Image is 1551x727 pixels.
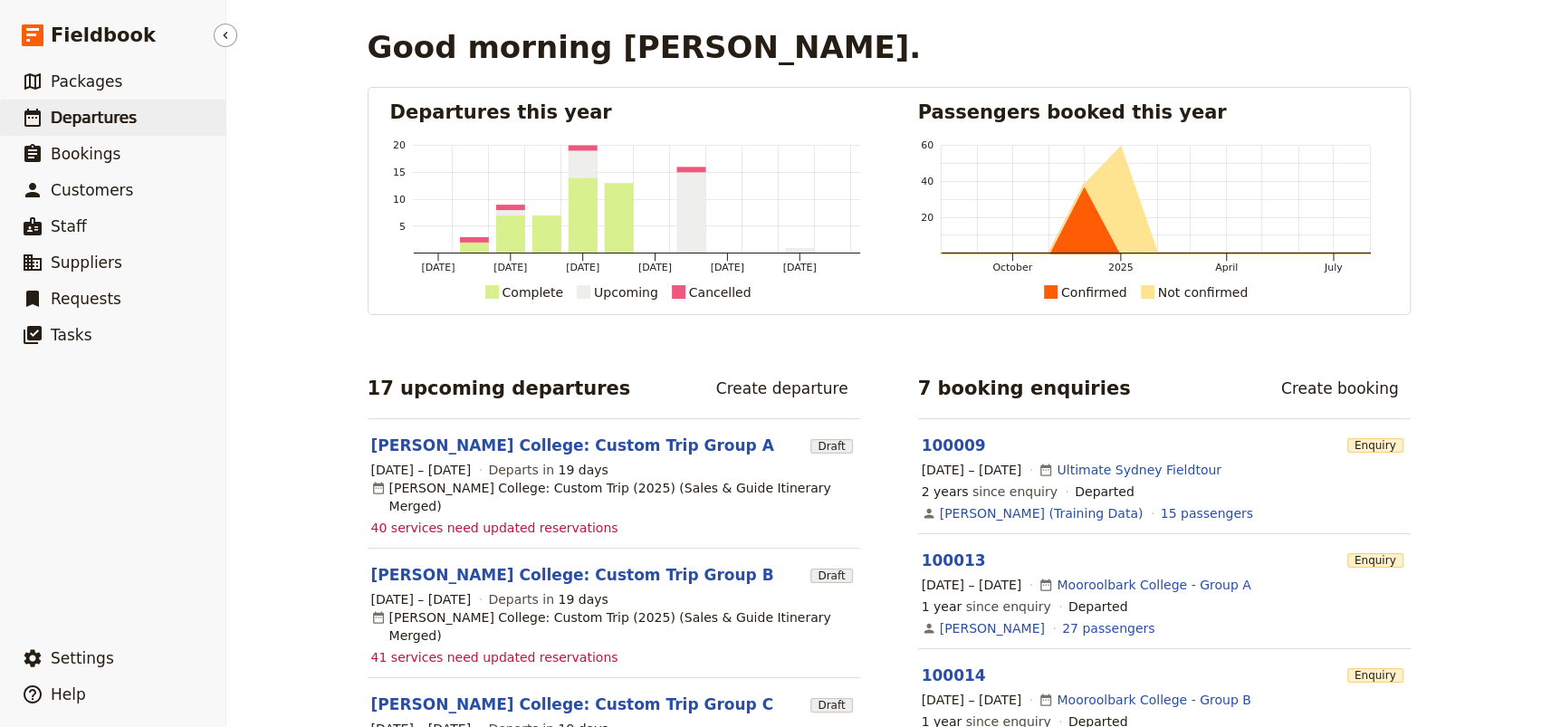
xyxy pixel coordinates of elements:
[371,648,618,666] span: 41 services need updated reservations
[558,463,608,477] span: 19 days
[921,139,933,151] tspan: 60
[922,461,1022,479] span: [DATE] – [DATE]
[493,262,527,273] tspan: [DATE]
[558,592,608,607] span: 19 days
[1057,576,1250,594] a: Mooroolbark College - Group A
[922,691,1022,709] span: [DATE] – [DATE]
[371,461,472,479] span: [DATE] – [DATE]
[51,109,137,127] span: Departures
[1215,262,1238,273] tspan: April
[371,608,857,645] div: [PERSON_NAME] College: Custom Trip (2025) (Sales & Guide Itinerary Merged)
[1057,691,1250,709] a: Mooroolbark College - Group B
[371,590,472,608] span: [DATE] – [DATE]
[922,599,962,614] span: 1 year
[398,221,405,233] tspan: 5
[390,99,860,126] h2: Departures this year
[1068,598,1128,616] div: Departed
[689,282,752,303] div: Cancelled
[368,29,922,65] h1: Good morning [PERSON_NAME].
[1057,461,1221,479] a: Ultimate Sydney Fieldtour
[922,484,969,499] span: 2 years
[51,290,121,308] span: Requests
[51,145,120,163] span: Bookings
[488,461,608,479] span: Departs in
[503,282,563,303] div: Complete
[810,569,852,583] span: Draft
[51,649,114,667] span: Settings
[1075,483,1135,501] div: Departed
[51,181,133,199] span: Customers
[1347,553,1403,568] span: Enquiry
[918,99,1388,126] h2: Passengers booked this year
[1269,373,1411,404] a: Create booking
[393,194,406,206] tspan: 10
[488,590,608,608] span: Departs in
[1062,619,1154,637] a: View the passengers for this booking
[1161,504,1253,522] a: View the passengers for this booking
[940,504,1144,522] a: [PERSON_NAME] (Training Data)
[371,564,774,586] a: [PERSON_NAME] College: Custom Trip Group B
[214,24,237,47] button: Hide menu
[810,698,852,713] span: Draft
[368,375,631,402] h2: 17 upcoming departures
[371,435,774,456] a: [PERSON_NAME] College: Custom Trip Group A
[51,217,87,235] span: Staff
[1347,668,1403,683] span: Enquiry
[371,694,774,715] a: [PERSON_NAME] College: Custom Trip Group C
[704,373,860,404] a: Create departure
[51,22,156,49] span: Fieldbook
[922,551,986,569] a: 100013
[918,375,1131,402] h2: 7 booking enquiries
[922,576,1022,594] span: [DATE] – [DATE]
[922,436,986,454] a: 100009
[393,139,406,151] tspan: 20
[51,326,92,344] span: Tasks
[1107,262,1133,273] tspan: 2025
[922,483,1058,501] span: since enquiry
[51,685,86,703] span: Help
[940,619,1045,637] a: [PERSON_NAME]
[1347,438,1403,453] span: Enquiry
[710,262,743,273] tspan: [DATE]
[992,262,1032,273] tspan: October
[371,479,857,515] div: [PERSON_NAME] College: Custom Trip (2025) (Sales & Guide Itinerary Merged)
[922,666,986,684] a: 100014
[566,262,599,273] tspan: [DATE]
[1061,282,1127,303] div: Confirmed
[922,598,1051,616] span: since enquiry
[810,439,852,454] span: Draft
[371,519,618,537] span: 40 services need updated reservations
[921,212,933,224] tspan: 20
[393,167,406,178] tspan: 15
[594,282,658,303] div: Upcoming
[1158,282,1249,303] div: Not confirmed
[1323,262,1342,273] tspan: July
[782,262,816,273] tspan: [DATE]
[51,72,122,91] span: Packages
[51,253,122,272] span: Suppliers
[421,262,455,273] tspan: [DATE]
[637,262,671,273] tspan: [DATE]
[921,176,933,187] tspan: 40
